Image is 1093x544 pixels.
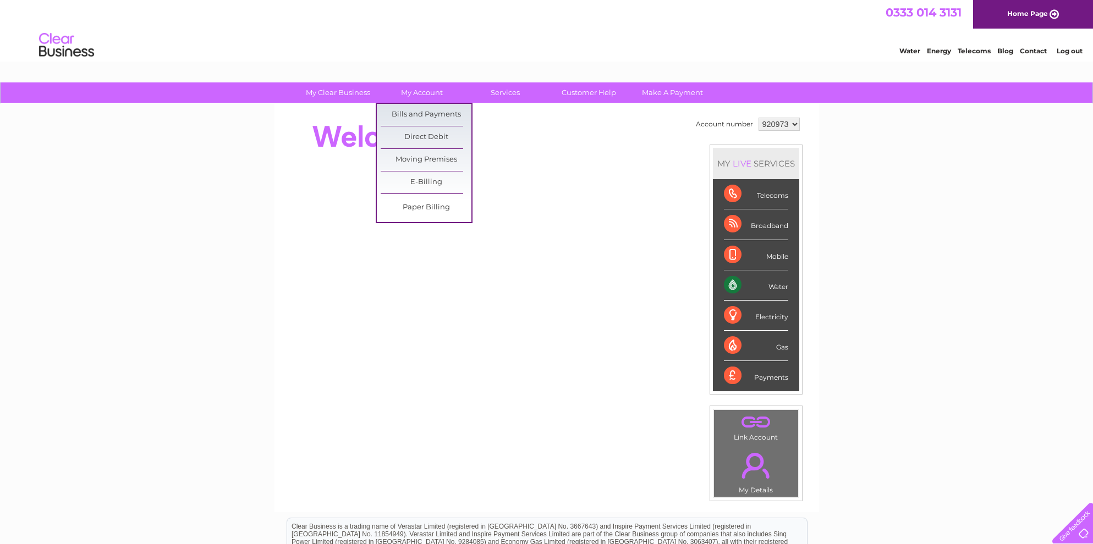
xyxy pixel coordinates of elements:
[693,115,756,134] td: Account number
[381,197,471,219] a: Paper Billing
[381,126,471,148] a: Direct Debit
[958,47,991,55] a: Telecoms
[713,409,799,444] td: Link Account
[543,82,634,103] a: Customer Help
[287,6,807,53] div: Clear Business is a trading name of Verastar Limited (registered in [GEOGRAPHIC_DATA] No. 3667643...
[293,82,383,103] a: My Clear Business
[899,47,920,55] a: Water
[1020,47,1047,55] a: Contact
[627,82,718,103] a: Make A Payment
[724,361,788,391] div: Payments
[724,179,788,209] div: Telecoms
[460,82,551,103] a: Services
[713,443,799,497] td: My Details
[717,446,795,485] a: .
[39,29,95,62] img: logo.png
[1057,47,1083,55] a: Log out
[381,171,471,193] a: E-Billing
[376,82,467,103] a: My Account
[717,413,795,432] a: .
[381,149,471,171] a: Moving Premises
[997,47,1013,55] a: Blog
[381,104,471,126] a: Bills and Payments
[724,301,788,331] div: Electricity
[724,270,788,301] div: Water
[713,148,799,179] div: MY SERVICES
[886,5,962,19] a: 0333 014 3131
[724,331,788,361] div: Gas
[731,158,754,169] div: LIVE
[927,47,951,55] a: Energy
[724,240,788,270] div: Mobile
[724,209,788,240] div: Broadband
